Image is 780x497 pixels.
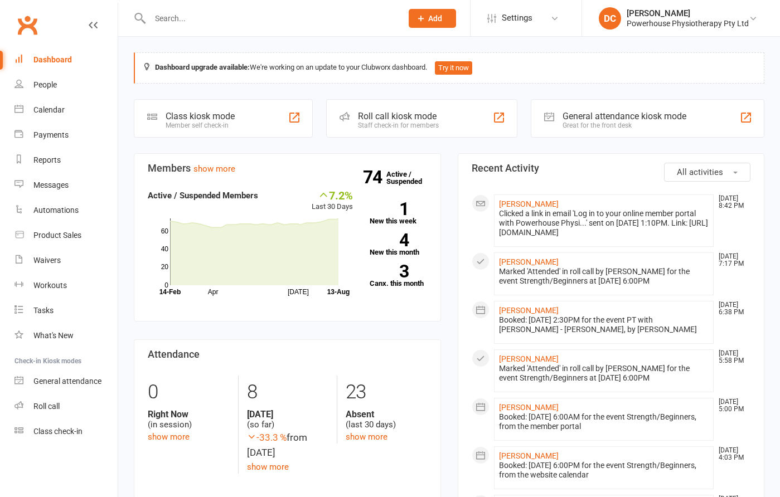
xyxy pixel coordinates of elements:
[563,121,686,129] div: Great for the front desk
[386,162,435,193] a: 74Active / Suspended
[713,195,750,209] time: [DATE] 8:42 PM
[472,163,751,174] h3: Recent Activity
[33,105,65,114] div: Calendar
[499,412,709,431] div: Booked: [DATE] 6:00AM for the event Strength/Beginners, from the member portal
[363,169,386,186] strong: 74
[499,451,559,460] a: [PERSON_NAME]
[148,163,427,174] h3: Members
[627,18,749,28] div: Powerhouse Physiotherapy Pty Ltd
[33,377,101,386] div: General attendance
[499,403,559,412] a: [PERSON_NAME]
[147,11,394,26] input: Search...
[346,409,427,420] strong: Absent
[33,130,69,139] div: Payments
[14,198,118,223] a: Automations
[370,232,409,248] strong: 4
[14,72,118,98] a: People
[33,281,67,290] div: Workouts
[14,47,118,72] a: Dashboard
[713,398,750,413] time: [DATE] 5:00 PM
[713,301,750,316] time: [DATE] 6:38 PM
[148,409,230,430] div: (in session)
[247,409,328,420] strong: [DATE]
[33,331,74,340] div: What's New
[499,267,709,286] div: Marked 'Attended' in roll call by [PERSON_NAME] for the event Strength/Beginners at [DATE] 6:00PM
[713,350,750,364] time: [DATE] 5:58 PM
[563,111,686,121] div: General attendance kiosk mode
[33,256,61,265] div: Waivers
[358,121,439,129] div: Staff check-in for members
[14,419,118,444] a: Class kiosk mode
[134,52,764,84] div: We're working on an update to your Clubworx dashboard.
[312,189,353,213] div: Last 30 Days
[14,123,118,148] a: Payments
[148,349,427,360] h3: Attendance
[148,432,190,442] a: show more
[370,201,409,217] strong: 1
[370,265,427,287] a: 3Canx. this month
[193,164,235,174] a: show more
[33,427,83,436] div: Class check-in
[14,148,118,173] a: Reports
[148,191,258,201] strong: Active / Suspended Members
[166,121,235,129] div: Member self check-in
[435,61,472,75] button: Try it now
[346,376,427,409] div: 23
[14,98,118,123] a: Calendar
[13,11,41,39] a: Clubworx
[502,6,532,31] span: Settings
[33,206,79,215] div: Automations
[33,231,81,240] div: Product Sales
[247,376,328,409] div: 8
[14,248,118,273] a: Waivers
[499,199,559,208] a: [PERSON_NAME]
[14,223,118,248] a: Product Sales
[148,376,230,409] div: 0
[499,209,709,237] div: Clicked a link in email 'Log in to your online member portal with Powerhouse Physi...' sent on [D...
[166,111,235,121] div: Class kiosk mode
[33,306,54,315] div: Tasks
[148,409,230,420] strong: Right Now
[14,394,118,419] a: Roll call
[370,263,409,280] strong: 3
[312,189,353,201] div: 7.2%
[499,461,709,480] div: Booked: [DATE] 6:00PM for the event Strength/Beginners, from the website calendar
[247,432,287,443] span: -33.3 %
[247,462,289,472] a: show more
[370,202,427,225] a: 1New this week
[14,173,118,198] a: Messages
[499,315,709,334] div: Booked: [DATE] 2:30PM for the event PT with [PERSON_NAME] - [PERSON_NAME], by [PERSON_NAME]
[33,80,57,89] div: People
[155,63,250,71] strong: Dashboard upgrade available:
[499,306,559,315] a: [PERSON_NAME]
[428,14,442,23] span: Add
[14,273,118,298] a: Workouts
[713,447,750,461] time: [DATE] 4:03 PM
[346,409,427,430] div: (last 30 days)
[499,354,559,363] a: [PERSON_NAME]
[33,55,72,64] div: Dashboard
[33,155,61,164] div: Reports
[247,409,328,430] div: (so far)
[346,432,387,442] a: show more
[14,298,118,323] a: Tasks
[14,369,118,394] a: General attendance kiosk mode
[499,257,559,266] a: [PERSON_NAME]
[627,8,749,18] div: [PERSON_NAME]
[409,9,456,28] button: Add
[664,163,750,182] button: All activities
[370,233,427,256] a: 4New this month
[33,181,69,189] div: Messages
[247,430,328,460] div: from [DATE]
[713,253,750,267] time: [DATE] 7:17 PM
[599,7,621,30] div: DC
[677,167,723,177] span: All activities
[358,111,439,121] div: Roll call kiosk mode
[14,323,118,348] a: What's New
[499,364,709,383] div: Marked 'Attended' in roll call by [PERSON_NAME] for the event Strength/Beginners at [DATE] 6:00PM
[33,402,60,411] div: Roll call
